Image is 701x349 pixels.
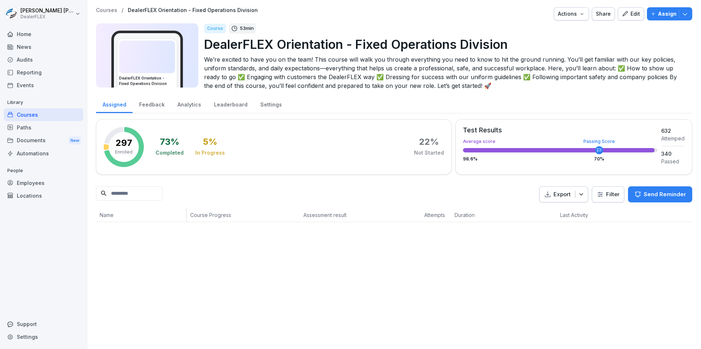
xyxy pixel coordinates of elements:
[622,10,640,18] div: Edit
[20,14,74,19] p: DealerFLEX
[119,75,175,86] h3: DealerFLEX Orientation - Fixed Operations Division
[122,7,123,13] p: /
[618,7,644,20] button: Edit
[20,8,74,14] p: [PERSON_NAME] [PERSON_NAME]
[4,108,83,121] a: Courses
[96,94,133,113] a: Assigned
[554,7,589,20] button: Actions
[254,94,288,113] a: Settings
[463,139,658,144] div: Average score
[596,10,611,18] div: Share
[4,147,83,160] a: Automations
[647,7,692,20] button: Assign
[156,149,184,156] div: Completed
[203,137,217,146] div: 5 %
[4,189,83,202] a: Locations
[204,55,686,90] p: We’re excited to have you on the team! This course will walk you through everything you need to k...
[644,190,686,198] p: Send Reminder
[553,190,571,199] p: Export
[69,136,81,145] div: New
[539,186,588,203] button: Export
[4,79,83,92] a: Events
[190,211,296,219] p: Course Progress
[207,94,254,113] a: Leaderboard
[594,157,604,161] div: 70 %
[592,7,615,20] button: Share
[419,137,439,146] div: 22 %
[195,149,225,156] div: In Progress
[96,7,117,13] a: Courses
[4,165,83,177] p: People
[414,149,444,156] div: Not Started
[658,10,677,18] p: Assign
[116,139,132,147] p: 297
[4,134,83,147] a: DocumentsNew
[560,211,609,219] p: Last Activity
[4,53,83,66] a: Audits
[4,330,83,343] a: Settings
[558,10,585,18] div: Actions
[4,97,83,108] p: Library
[115,149,133,155] p: Enrolled
[128,7,258,13] a: DealerFLEX Orientation - Fixed Operations Division
[583,139,615,144] div: Passing Score
[661,158,685,165] div: Passed
[4,121,83,134] a: Paths
[240,25,254,32] p: 53 min
[455,211,485,219] p: Duration
[661,150,685,158] div: 340
[133,94,171,113] a: Feedback
[100,211,183,219] p: Name
[592,187,624,202] button: Filter
[4,134,83,147] div: Documents
[424,211,447,219] p: Attempts
[661,135,685,142] div: Attemped
[204,35,686,54] p: DealerFLEX Orientation - Fixed Operations Division
[204,24,226,33] div: Course
[160,137,179,146] div: 73 %
[628,186,692,202] button: Send Reminder
[303,211,417,219] p: Assessment result
[4,28,83,40] a: Home
[4,318,83,330] div: Support
[661,127,685,135] div: 632
[4,66,83,79] a: Reporting
[597,191,620,198] div: Filter
[4,177,83,189] a: Employees
[171,94,207,113] a: Analytics
[463,157,658,161] div: 98.6 %
[4,40,83,53] a: News
[463,127,658,133] div: Test Results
